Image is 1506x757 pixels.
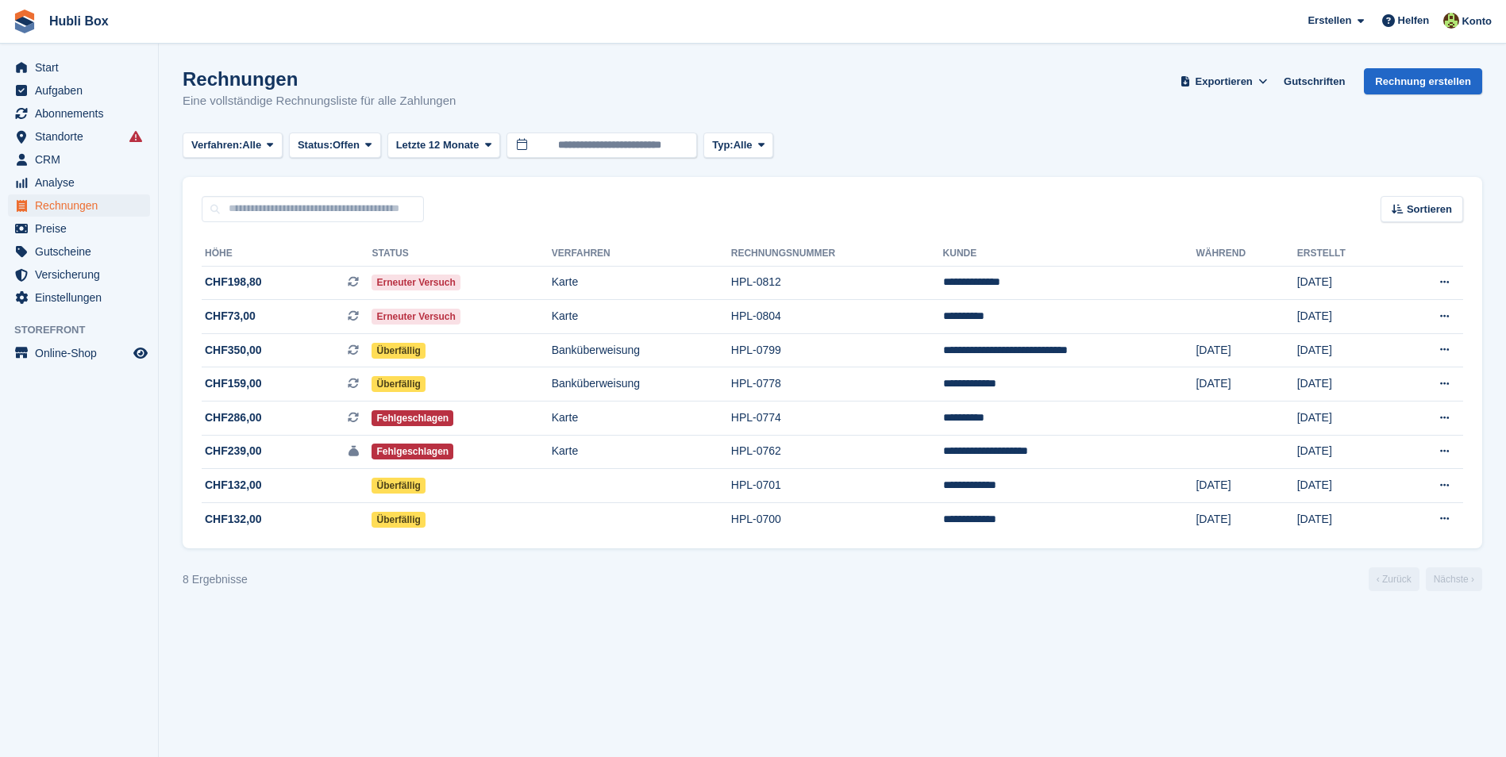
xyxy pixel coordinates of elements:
span: CHF73,00 [205,308,256,325]
th: Verfahren [552,241,731,267]
a: Nächste [1426,567,1482,591]
span: Letzte 12 Monate [396,137,480,153]
button: Exportieren [1177,68,1271,94]
td: HPL-0762 [731,435,943,469]
span: Fehlgeschlagen [372,444,453,459]
span: Offen [333,137,360,153]
button: Typ: Alle [703,133,773,159]
div: 8 Ergebnisse [183,571,248,588]
span: Überfällig [372,343,425,359]
span: CRM [35,148,130,171]
span: CHF159,00 [205,375,262,392]
i: Es sind Fehler bei der Synchronisierung von Smart-Einträgen aufgetreten [129,130,142,143]
img: Luca Space4you [1443,13,1459,29]
span: Aufgaben [35,79,130,102]
button: Letzte 12 Monate [387,133,501,159]
td: [DATE] [1297,402,1396,436]
span: Versicherung [35,263,130,286]
h1: Rechnungen [183,68,456,90]
span: Online-Shop [35,342,130,364]
span: Überfällig [372,512,425,528]
span: Gutscheine [35,240,130,263]
button: Verfahren: Alle [183,133,283,159]
td: HPL-0778 [731,367,943,402]
span: Erneuter Versuch [372,309,460,325]
span: Typ: [712,137,733,153]
span: CHF132,00 [205,511,262,528]
td: HPL-0812 [731,266,943,300]
td: [DATE] [1297,469,1396,503]
td: [DATE] [1297,333,1396,367]
span: Analyse [35,171,130,194]
th: Status [372,241,551,267]
a: Rechnung erstellen [1364,68,1482,94]
td: [DATE] [1297,435,1396,469]
span: Alle [242,137,261,153]
a: menu [8,56,150,79]
span: Storefront [14,322,158,338]
td: [DATE] [1196,333,1296,367]
a: menu [8,148,150,171]
th: Erstellt [1297,241,1396,267]
button: Status: Offen [289,133,381,159]
span: Erstellen [1308,13,1351,29]
td: [DATE] [1297,502,1396,536]
td: [DATE] [1196,502,1296,536]
td: Karte [552,266,731,300]
td: Karte [552,402,731,436]
a: menu [8,79,150,102]
span: CHF198,80 [205,274,262,290]
a: menu [8,171,150,194]
td: HPL-0774 [731,402,943,436]
span: Start [35,56,130,79]
a: menu [8,286,150,309]
span: Erneuter Versuch [372,275,460,290]
th: Rechnungsnummer [731,241,943,267]
a: Hubli Box [43,8,115,34]
a: menu [8,263,150,286]
td: [DATE] [1297,266,1396,300]
a: menu [8,102,150,125]
td: [DATE] [1196,469,1296,503]
span: Sortieren [1407,202,1452,217]
span: CHF132,00 [205,477,262,494]
img: stora-icon-8386f47178a22dfd0bd8f6a31ec36ba5ce8667c1dd55bd0f319d3a0aa187defe.svg [13,10,37,33]
td: HPL-0804 [731,300,943,334]
span: Rechnungen [35,194,130,217]
a: Vorschau-Shop [131,344,150,363]
span: Überfällig [372,376,425,392]
span: Preise [35,217,130,240]
td: [DATE] [1297,300,1396,334]
span: Abonnements [35,102,130,125]
a: menu [8,217,150,240]
span: Alle [734,137,753,153]
span: Überfällig [372,478,425,494]
span: Exportieren [1196,74,1253,90]
span: Fehlgeschlagen [372,410,453,426]
th: Kunde [943,241,1196,267]
a: Speisekarte [8,342,150,364]
a: Vorherige [1369,567,1419,591]
a: menu [8,125,150,148]
span: Einstellungen [35,286,130,309]
p: Eine vollständige Rechnungsliste für alle Zahlungen [183,92,456,110]
td: Karte [552,300,731,334]
td: Karte [552,435,731,469]
span: CHF239,00 [205,443,262,459]
th: Höhe [202,241,372,267]
span: Helfen [1398,13,1430,29]
td: HPL-0799 [731,333,943,367]
a: menu [8,240,150,263]
a: Gutschriften [1277,68,1351,94]
th: Während [1196,241,1296,267]
td: Banküberweisung [552,333,731,367]
td: [DATE] [1297,367,1396,402]
span: Konto [1462,13,1492,29]
span: CHF350,00 [205,342,262,359]
td: Banküberweisung [552,367,731,402]
span: CHF286,00 [205,409,262,426]
span: Standorte [35,125,130,148]
td: HPL-0701 [731,469,943,503]
td: HPL-0700 [731,502,943,536]
nav: Page [1365,567,1485,591]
